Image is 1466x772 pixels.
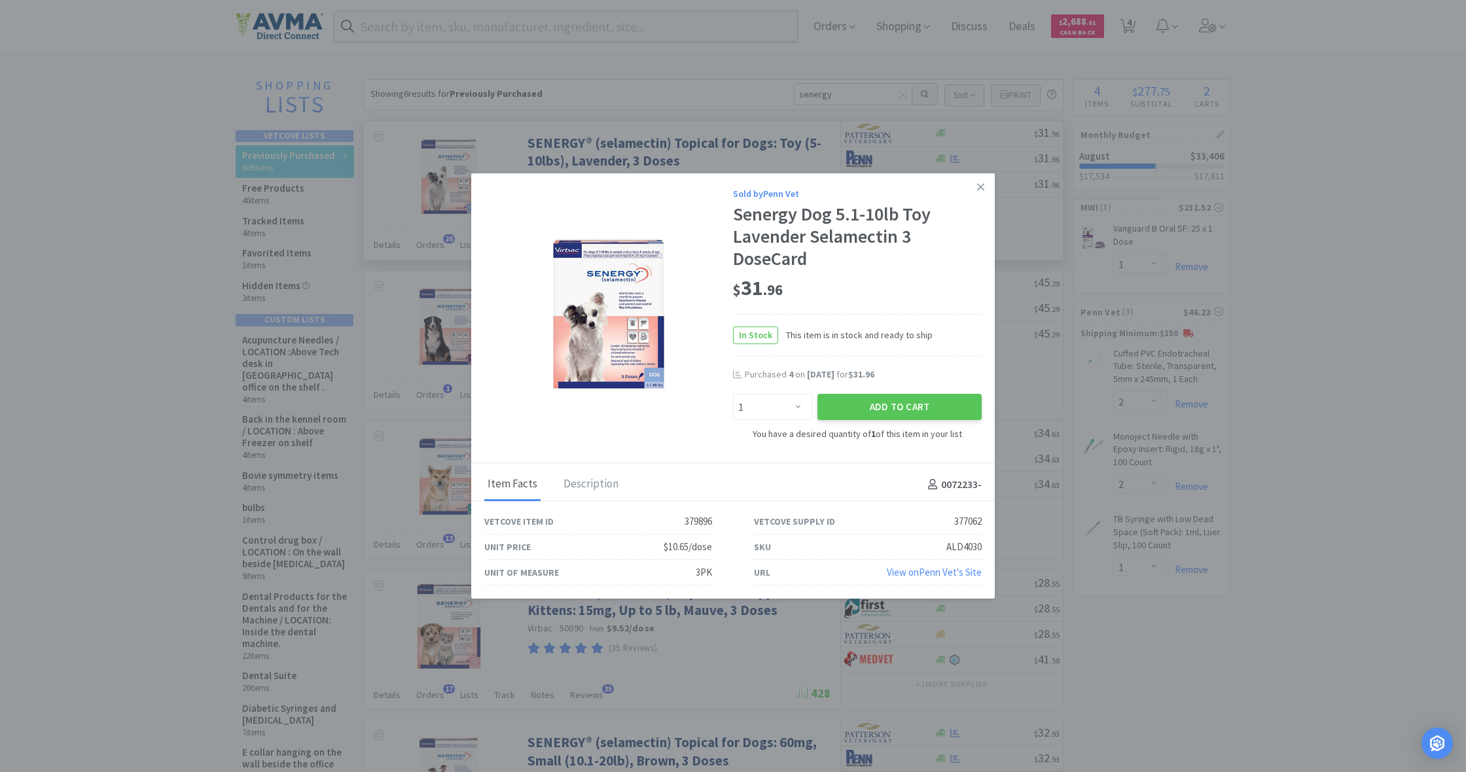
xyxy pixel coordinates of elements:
div: $10.65/dose [664,539,712,555]
div: Senergy Dog 5.1-10lb Toy Lavender Selamectin 3 DoseCard [733,203,982,270]
span: [DATE] [807,368,834,380]
div: ALD4030 [946,539,982,555]
div: 377062 [954,514,982,529]
span: This item is in stock and ready to ship [778,328,933,342]
div: Open Intercom Messenger [1421,728,1453,759]
div: Vetcove Supply ID [754,514,835,529]
strong: 1 [871,428,876,440]
img: c939575f6f9a4f508459be07cb66bc78_377062.png [524,229,694,399]
span: . 96 [763,281,783,299]
div: Sold by Penn Vet [733,186,982,201]
div: Unit of Measure [484,565,559,580]
span: In Stock [734,327,778,343]
span: $ [733,281,741,299]
div: Vetcove Item ID [484,514,554,529]
div: 379896 [685,514,712,529]
div: Unit Price [484,540,531,554]
div: Item Facts [484,468,541,501]
div: SKU [754,540,771,554]
span: 4 [789,368,793,380]
div: 3PK [696,565,712,580]
span: $31.96 [848,368,874,380]
div: Description [560,468,622,501]
span: 31 [733,275,783,301]
div: Purchased on for [745,368,982,381]
div: URL [754,565,770,580]
div: You have a desired quantity of of this item in your list [733,427,982,441]
h4: 0072233 - [923,476,982,493]
button: Add to Cart [817,394,982,420]
a: View onPenn Vet's Site [887,566,982,578]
